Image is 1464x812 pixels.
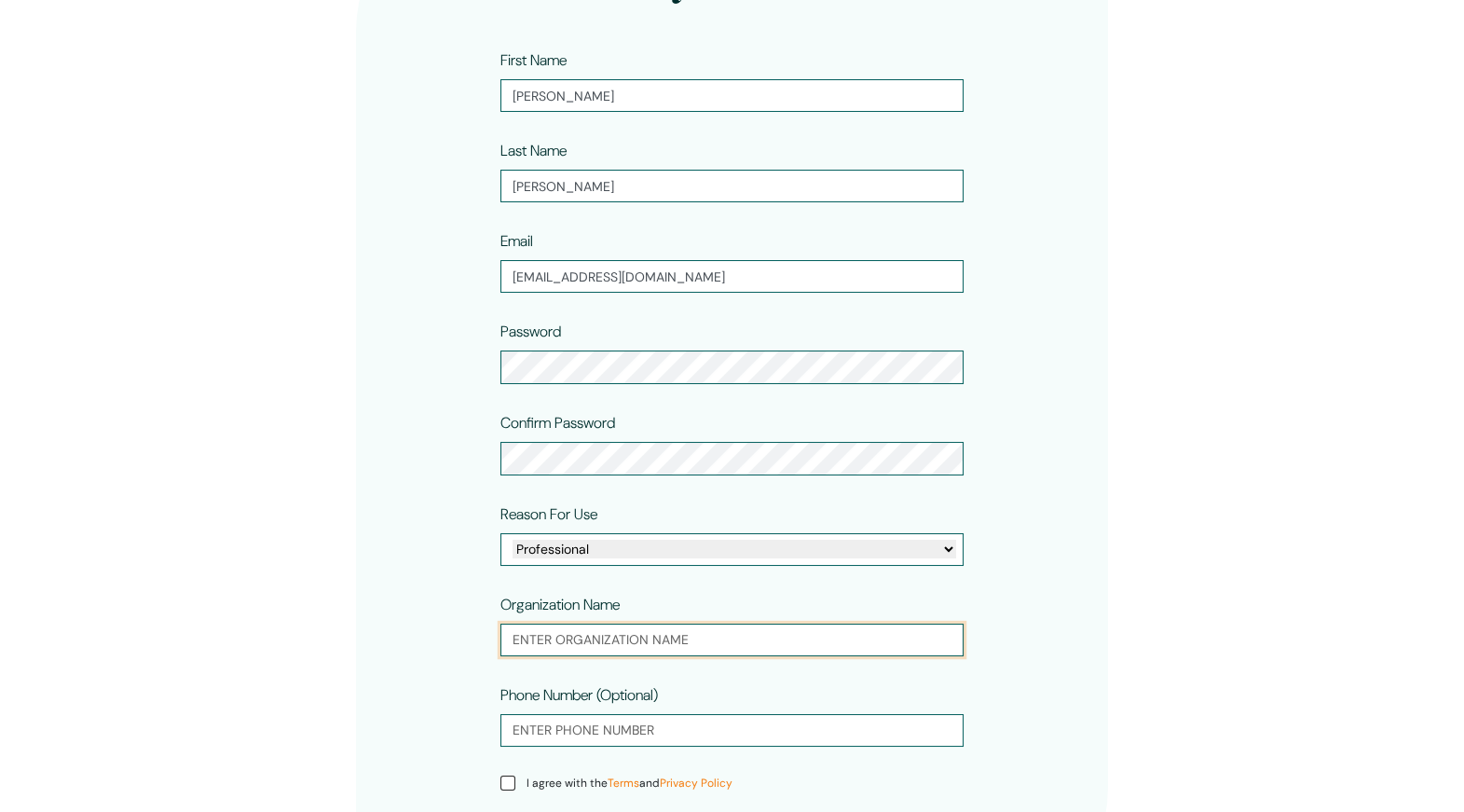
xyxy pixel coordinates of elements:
label: Reason For Use [500,503,597,526]
a: Terms [608,776,639,791]
label: Phone Number (Optional) [500,684,658,707]
input: I agree with theTermsandPrivacy Policy [500,776,515,791]
label: Organization Name [500,594,620,616]
input: Enter organization name [500,624,964,656]
input: Enter phone number [500,714,964,747]
span: I agree with the and [527,775,732,791]
label: First Name [500,49,567,72]
label: Email [500,230,533,253]
label: Confirm Password [500,412,615,434]
label: Last Name [500,140,567,162]
a: Privacy Policy [660,776,732,791]
input: First name [500,79,964,112]
input: Email address [500,260,964,293]
label: Password [500,321,561,343]
input: Last name [500,170,964,202]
